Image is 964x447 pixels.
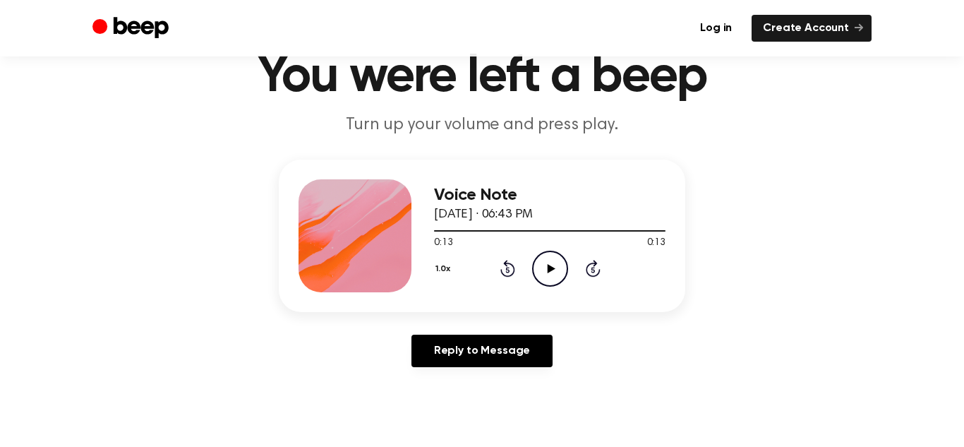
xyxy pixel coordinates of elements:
a: Create Account [752,15,872,42]
h1: You were left a beep [121,52,843,102]
span: 0:13 [434,236,452,251]
span: 0:13 [647,236,665,251]
a: Reply to Message [411,335,553,367]
button: 1.0x [434,257,456,281]
a: Beep [92,15,172,42]
a: Log in [689,15,743,42]
span: [DATE] · 06:43 PM [434,208,533,221]
p: Turn up your volume and press play. [211,114,753,137]
h3: Voice Note [434,186,665,205]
